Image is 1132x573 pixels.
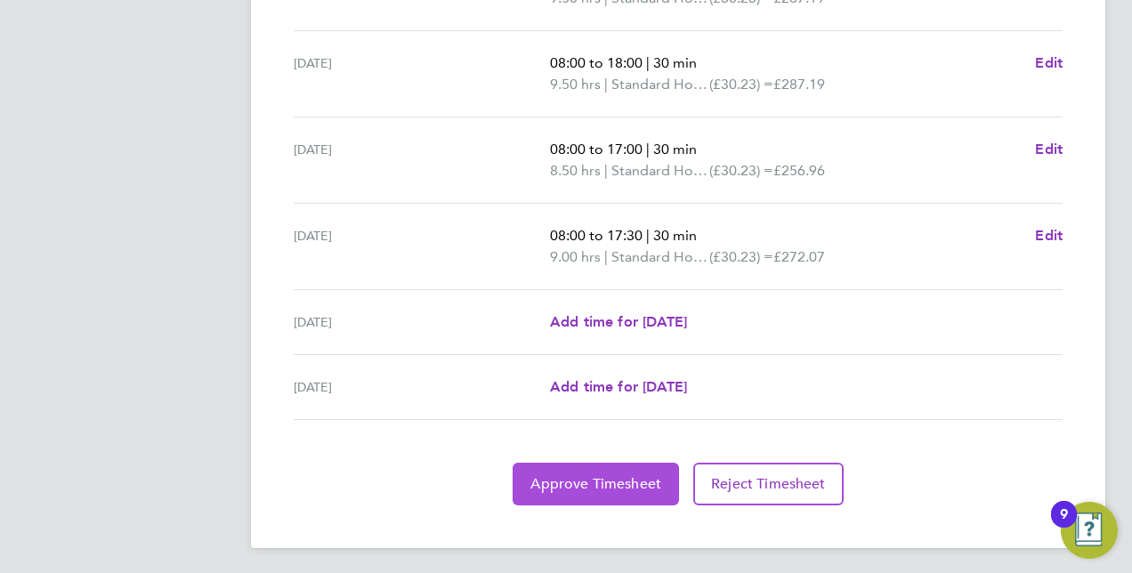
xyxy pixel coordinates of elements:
[513,463,679,505] button: Approve Timesheet
[611,74,709,95] span: Standard Hourly
[1035,227,1063,244] span: Edit
[294,139,550,182] div: [DATE]
[1035,141,1063,157] span: Edit
[294,225,550,268] div: [DATE]
[773,162,825,179] span: £256.96
[773,248,825,265] span: £272.07
[1035,52,1063,74] a: Edit
[550,162,601,179] span: 8.50 hrs
[611,160,709,182] span: Standard Hourly
[653,54,697,71] span: 30 min
[550,248,601,265] span: 9.00 hrs
[653,227,697,244] span: 30 min
[294,52,550,95] div: [DATE]
[530,475,661,493] span: Approve Timesheet
[550,313,687,330] span: Add time for [DATE]
[294,376,550,398] div: [DATE]
[693,463,844,505] button: Reject Timesheet
[653,141,697,157] span: 30 min
[709,76,773,93] span: (£30.23) =
[604,76,608,93] span: |
[550,311,687,333] a: Add time for [DATE]
[646,227,650,244] span: |
[1035,225,1063,246] a: Edit
[646,54,650,71] span: |
[1060,514,1068,537] div: 9
[1061,502,1118,559] button: Open Resource Center, 9 new notifications
[550,378,687,395] span: Add time for [DATE]
[1035,54,1063,71] span: Edit
[604,248,608,265] span: |
[1035,139,1063,160] a: Edit
[709,162,773,179] span: (£30.23) =
[294,311,550,333] div: [DATE]
[550,141,643,157] span: 08:00 to 17:00
[604,162,608,179] span: |
[550,376,687,398] a: Add time for [DATE]
[709,248,773,265] span: (£30.23) =
[646,141,650,157] span: |
[550,54,643,71] span: 08:00 to 18:00
[550,227,643,244] span: 08:00 to 17:30
[550,76,601,93] span: 9.50 hrs
[773,76,825,93] span: £287.19
[711,475,826,493] span: Reject Timesheet
[611,246,709,268] span: Standard Hourly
